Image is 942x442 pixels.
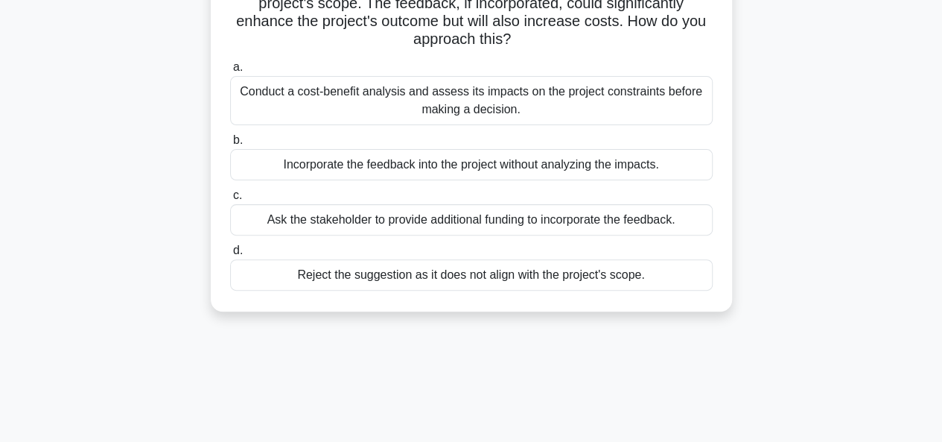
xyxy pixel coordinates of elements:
[230,259,713,291] div: Reject the suggestion as it does not align with the project's scope.
[230,204,713,236] div: Ask the stakeholder to provide additional funding to incorporate the feedback.
[230,76,713,125] div: Conduct a cost-benefit analysis and assess its impacts on the project constraints before making a...
[233,133,243,146] span: b.
[233,60,243,73] span: a.
[230,149,713,180] div: Incorporate the feedback into the project without analyzing the impacts.
[233,244,243,256] span: d.
[233,189,242,201] span: c.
